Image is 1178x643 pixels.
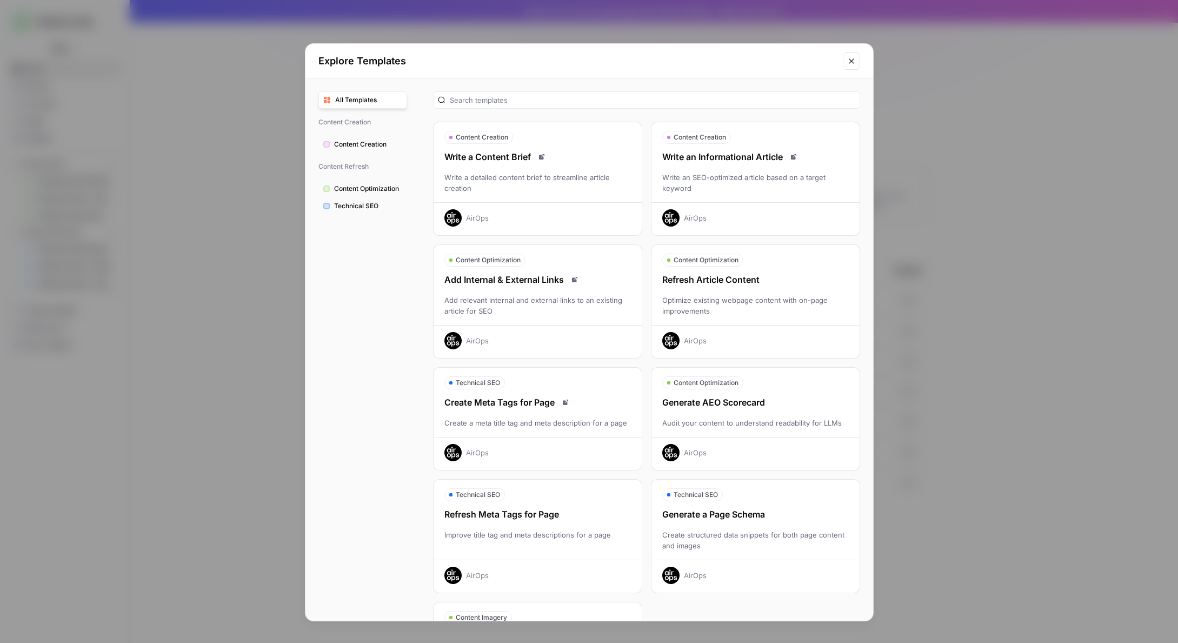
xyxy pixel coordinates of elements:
[456,132,508,142] span: Content Creation
[434,295,642,316] div: Add relevant internal and external links to an existing article for SEO
[651,172,860,194] div: Write an SEO-optimized article based on a target keyword
[651,529,860,551] div: Create structured data snippets for both page content and images
[674,255,738,265] span: Content Optimization
[466,447,489,458] div: AirOps
[334,140,402,149] span: Content Creation
[456,255,521,265] span: Content Optimization
[651,396,860,409] div: Generate AEO Scorecard
[434,273,642,286] div: Add Internal & External Links
[456,490,500,500] span: Technical SEO
[334,201,402,211] span: Technical SEO
[434,150,642,163] div: Write a Content Brief
[318,136,407,153] button: Content Creation
[466,213,489,223] div: AirOps
[450,95,855,105] input: Search templates
[433,244,642,359] button: Content OptimizationAdd Internal & External LinksRead docsAdd relevant internal and external link...
[674,132,726,142] span: Content Creation
[651,367,860,470] button: Content OptimizationGenerate AEO ScorecardAudit your content to understand readability for LLMsAi...
[787,150,800,163] a: Read docs
[559,396,572,409] a: Read docs
[674,378,738,388] span: Content Optimization
[433,479,642,593] button: Technical SEORefresh Meta Tags for PageImprove title tag and meta descriptions for a pageAirOps
[651,479,860,593] button: Technical SEOGenerate a Page SchemaCreate structured data snippets for both page content and imag...
[456,613,507,622] span: Content Imagery
[684,447,707,458] div: AirOps
[684,570,707,581] div: AirOps
[684,335,707,346] div: AirOps
[651,244,860,359] button: Content OptimizationRefresh Article ContentOptimize existing webpage content with on-page improve...
[318,54,836,69] h2: Explore Templates
[674,490,718,500] span: Technical SEO
[318,197,407,215] button: Technical SEO
[433,122,642,236] button: Content CreationWrite a Content BriefRead docsWrite a detailed content brief to streamline articl...
[651,273,860,286] div: Refresh Article Content
[651,295,860,316] div: Optimize existing webpage content with on-page improvements
[434,529,642,551] div: Improve title tag and meta descriptions for a page
[684,213,707,223] div: AirOps
[651,508,860,521] div: Generate a Page Schema
[433,367,642,470] button: Technical SEOCreate Meta Tags for PageRead docsCreate a meta title tag and meta description for a...
[843,52,860,70] button: Close modal
[318,157,407,176] span: Content Refresh
[651,122,860,236] button: Content CreationWrite an Informational ArticleRead docsWrite an SEO-optimized article based on a ...
[568,273,581,286] a: Read docs
[466,570,489,581] div: AirOps
[334,184,402,194] span: Content Optimization
[434,417,642,428] div: Create a meta title tag and meta description for a page
[434,508,642,521] div: Refresh Meta Tags for Page
[535,150,548,163] a: Read docs
[318,180,407,197] button: Content Optimization
[434,172,642,194] div: Write a detailed content brief to streamline article creation
[651,417,860,428] div: Audit your content to understand readability for LLMs
[456,378,500,388] span: Technical SEO
[318,91,407,109] button: All Templates
[466,335,489,346] div: AirOps
[651,150,860,163] div: Write an Informational Article
[318,113,407,131] span: Content Creation
[335,95,402,105] span: All Templates
[434,396,642,409] div: Create Meta Tags for Page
